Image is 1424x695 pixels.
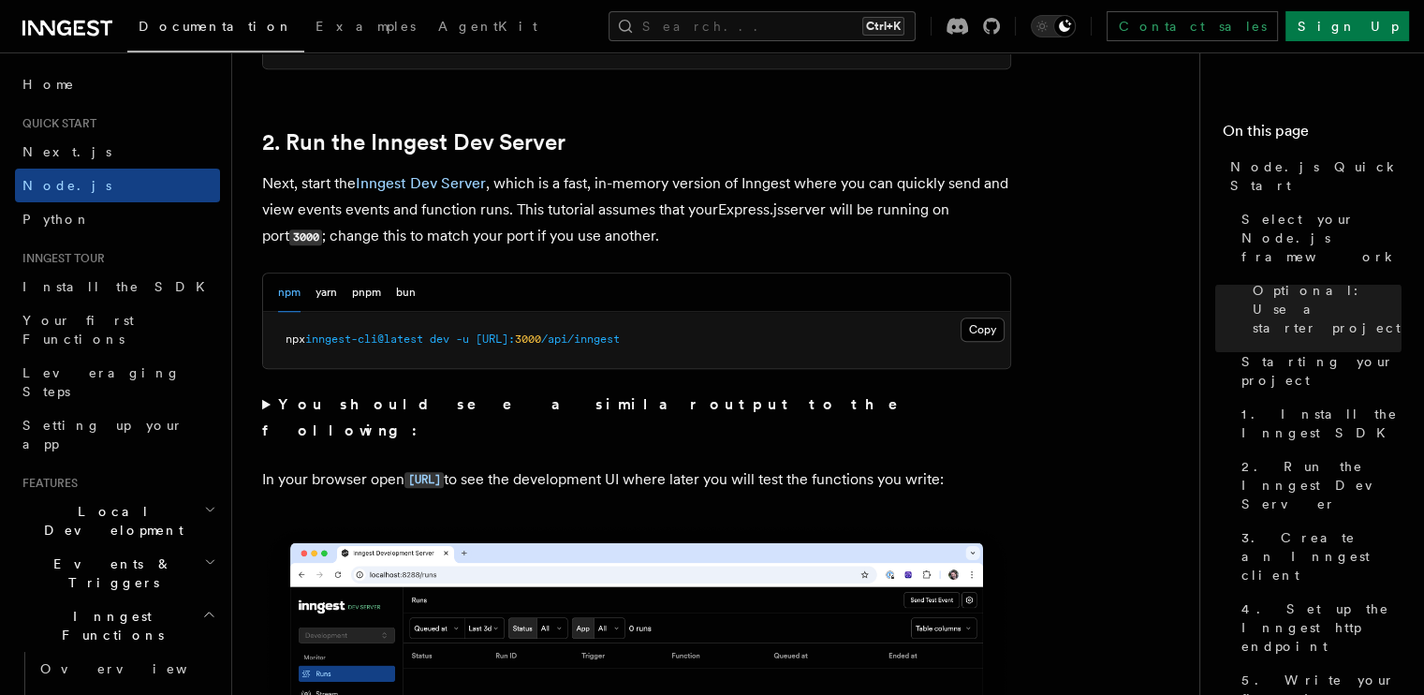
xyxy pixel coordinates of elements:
a: 2. Run the Inngest Dev Server [262,129,565,155]
a: 1. Install the Inngest SDK [1234,397,1402,450]
span: Documentation [139,19,293,34]
span: AgentKit [438,19,537,34]
a: Install the SDK [15,270,220,303]
span: Leveraging Steps [22,365,181,399]
span: Inngest Functions [15,607,202,644]
p: Next, start the , which is a fast, in-memory version of Inngest where you can quickly send and vi... [262,170,1011,250]
a: Contact sales [1107,11,1278,41]
span: Local Development [15,502,204,540]
button: Search...Ctrl+K [609,11,916,41]
button: pnpm [352,274,381,312]
span: 3. Create an Inngest client [1241,528,1402,584]
span: Your first Functions [22,313,134,347]
span: Optional: Use a starter project [1253,281,1402,337]
a: Your first Functions [15,303,220,356]
button: Toggle dark mode [1031,15,1076,37]
button: Local Development [15,495,220,547]
button: yarn [316,274,337,312]
a: 3. Create an Inngest client [1234,521,1402,592]
span: Python [22,212,91,227]
button: Copy [961,318,1005,342]
a: Next.js [15,135,220,169]
span: 1. Install the Inngest SDK [1241,405,1402,442]
span: inngest-cli@latest [305,333,423,346]
span: Features [15,476,78,491]
span: 4. Set up the Inngest http endpoint [1241,599,1402,656]
span: Overview [40,661,233,676]
span: Examples [316,19,416,34]
a: Overview [33,652,220,686]
span: Events & Triggers [15,555,204,592]
a: Documentation [127,6,304,52]
a: Setting up your app [15,408,220,461]
a: Leveraging Steps [15,356,220,408]
a: 4. Set up the Inngest http endpoint [1234,592,1402,663]
span: Install the SDK [22,279,216,294]
a: Home [15,67,220,101]
button: Inngest Functions [15,599,220,652]
span: dev [430,333,449,346]
kbd: Ctrl+K [862,17,904,36]
span: npx [286,333,305,346]
p: In your browser open to see the development UI where later you will test the functions you write: [262,466,1011,494]
a: AgentKit [427,6,549,51]
span: 3000 [515,333,541,346]
a: Starting your project [1234,345,1402,397]
summary: You should see a similar output to the following: [262,392,1011,444]
a: Optional: Use a starter project [1245,274,1402,345]
code: 3000 [289,229,322,245]
a: Sign Up [1285,11,1409,41]
span: Home [22,75,75,94]
a: Python [15,202,220,236]
button: bun [396,274,416,312]
a: Node.js [15,169,220,202]
span: Inngest tour [15,251,105,266]
h4: On this page [1223,120,1402,150]
a: 2. Run the Inngest Dev Server [1234,450,1402,521]
a: Select your Node.js framework [1234,202,1402,274]
span: /api/inngest [541,333,620,346]
a: [URL] [404,470,444,488]
span: Node.js Quick Start [1230,157,1402,195]
span: Quick start [15,116,96,131]
span: Starting your project [1241,352,1402,390]
span: Next.js [22,144,111,159]
span: Node.js [22,178,111,193]
span: 2. Run the Inngest Dev Server [1241,457,1402,513]
span: -u [456,333,469,346]
span: Select your Node.js framework [1241,210,1402,266]
button: Events & Triggers [15,547,220,599]
button: npm [278,274,301,312]
a: Inngest Dev Server [356,174,486,192]
strong: You should see a similar output to the following: [262,395,924,439]
span: [URL]: [476,333,515,346]
a: Examples [304,6,427,51]
a: Node.js Quick Start [1223,150,1402,202]
code: [URL] [404,472,444,488]
span: Setting up your app [22,418,184,451]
